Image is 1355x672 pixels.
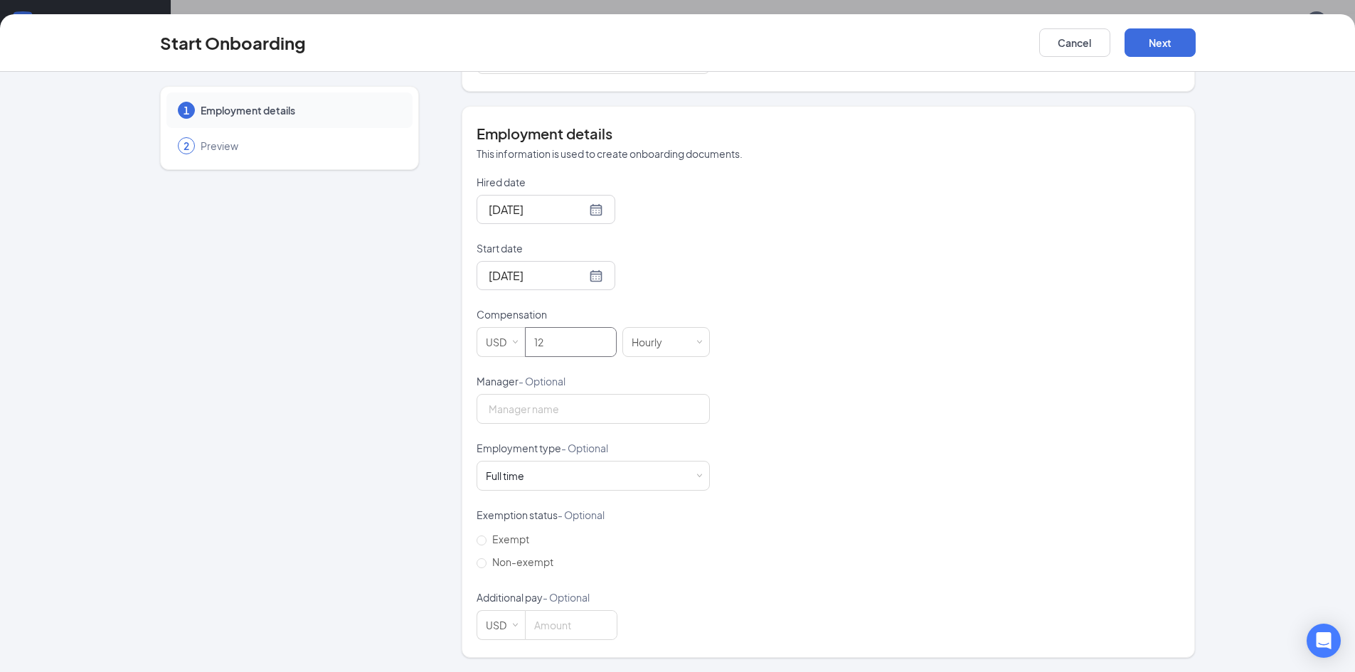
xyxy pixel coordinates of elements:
span: - Optional [543,591,590,604]
p: Compensation [477,307,710,321]
button: Cancel [1039,28,1110,57]
span: Non-exempt [487,555,559,568]
input: Oct 15, 2025 [489,201,586,218]
p: Start date [477,241,710,255]
input: Amount [526,328,616,356]
span: 2 [184,139,189,153]
span: - Optional [519,375,565,388]
h3: Start Onboarding [160,31,306,55]
p: Exemption status [477,508,710,522]
input: Amount [526,611,617,639]
p: Hired date [477,175,710,189]
span: - Optional [558,508,605,521]
p: Additional pay [477,590,710,604]
h4: Employment details [477,124,1180,144]
div: USD [486,328,516,356]
button: Next [1125,28,1196,57]
div: USD [486,611,516,639]
input: Oct 15, 2025 [489,267,586,284]
span: Preview [201,139,398,153]
p: Employment type [477,441,710,455]
span: 1 [184,103,189,117]
span: Exempt [487,533,535,545]
input: Manager name [477,394,710,424]
p: Manager [477,374,710,388]
span: - Optional [561,442,608,454]
div: Hourly [632,328,672,356]
div: Full time [486,469,524,483]
div: Open Intercom Messenger [1307,624,1341,658]
div: [object Object] [486,469,534,483]
p: This information is used to create onboarding documents. [477,146,1180,161]
span: Employment details [201,103,398,117]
